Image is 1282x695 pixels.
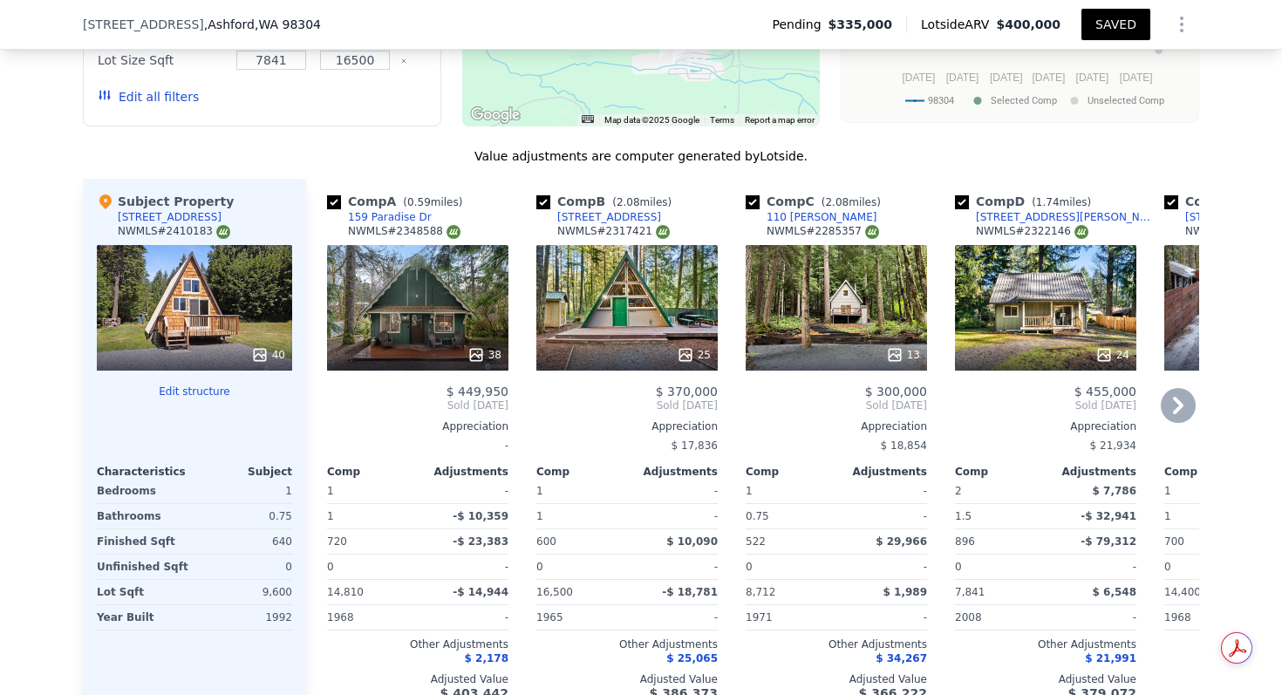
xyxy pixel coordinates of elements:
[1074,385,1136,399] span: $ 455,000
[1093,586,1136,598] span: $ 6,548
[536,586,573,598] span: 16,500
[990,72,1023,84] text: [DATE]
[536,485,543,497] span: 1
[447,225,460,239] img: NWMLS Logo
[996,17,1060,31] span: $400,000
[746,210,876,224] a: 110 [PERSON_NAME]
[453,510,508,522] span: -$ 10,359
[773,16,829,33] span: Pending
[83,147,1199,165] div: Value adjustments are computer generated by Lotside .
[327,672,508,686] div: Adjusted Value
[1081,9,1150,40] button: SAVED
[672,439,718,452] span: $ 17,836
[955,561,962,573] span: 0
[255,17,321,31] span: , WA 98304
[536,465,627,479] div: Comp
[98,48,226,72] div: Lot Size Sqft
[631,605,718,630] div: -
[216,225,230,239] img: NWMLS Logo
[746,672,927,686] div: Adjusted Value
[98,88,199,106] button: Edit all filters
[421,605,508,630] div: -
[672,35,692,65] div: 165 Nisqually Way
[198,529,292,554] div: 640
[955,485,962,497] span: 2
[746,193,888,210] div: Comp C
[656,385,718,399] span: $ 370,000
[955,465,1046,479] div: Comp
[467,346,501,364] div: 38
[536,210,661,224] a: [STREET_ADDRESS]
[710,115,734,125] a: Terms
[876,652,927,664] span: $ 34,267
[946,72,979,84] text: [DATE]
[746,465,836,479] div: Comp
[631,504,718,528] div: -
[536,193,679,210] div: Comp B
[876,535,927,548] span: $ 29,966
[746,399,927,412] span: Sold [DATE]
[327,193,469,210] div: Comp A
[465,652,508,664] span: $ 2,178
[198,504,292,528] div: 0.75
[327,433,508,458] div: -
[557,210,661,224] div: [STREET_ADDRESS]
[198,605,292,630] div: 1992
[97,555,191,579] div: Unfinished Sqft
[1164,504,1251,528] div: 1
[557,224,670,239] div: NWMLS # 2317421
[1164,561,1171,573] span: 0
[825,196,849,208] span: 2.08
[746,504,833,528] div: 0.75
[400,58,407,65] button: Clear
[83,16,204,33] span: [STREET_ADDRESS]
[97,529,191,554] div: Finished Sqft
[327,605,414,630] div: 1968
[453,586,508,598] span: -$ 14,944
[746,605,833,630] div: 1971
[1036,196,1060,208] span: 1.74
[327,399,508,412] span: Sold [DATE]
[97,193,234,210] div: Subject Property
[536,561,543,573] span: 0
[421,479,508,503] div: -
[327,561,334,573] span: 0
[97,385,292,399] button: Edit structure
[746,485,753,497] span: 1
[881,439,927,452] span: $ 18,854
[902,72,935,84] text: [DATE]
[955,193,1098,210] div: Comp D
[767,224,879,239] div: NWMLS # 2285357
[194,465,292,479] div: Subject
[746,586,775,598] span: 8,712
[453,535,508,548] span: -$ 23,383
[991,95,1057,106] text: Selected Comp
[617,196,640,208] span: 2.08
[1032,72,1065,84] text: [DATE]
[1046,465,1136,479] div: Adjustments
[955,605,1042,630] div: 2008
[886,346,920,364] div: 13
[536,605,624,630] div: 1965
[746,535,766,548] span: 522
[536,504,624,528] div: 1
[677,346,711,364] div: 25
[1081,535,1136,548] span: -$ 79,312
[327,586,364,598] span: 14,810
[604,115,699,125] span: Map data ©2025 Google
[955,637,1136,651] div: Other Adjustments
[631,555,718,579] div: -
[97,479,191,503] div: Bedrooms
[631,479,718,503] div: -
[582,115,594,123] button: Keyboard shortcuts
[829,16,893,33] span: $335,000
[198,555,292,579] div: 0
[467,104,524,126] img: Google
[627,465,718,479] div: Adjustments
[536,535,556,548] span: 600
[97,465,194,479] div: Characteristics
[536,399,718,412] span: Sold [DATE]
[327,535,347,548] span: 720
[198,580,292,604] div: 9,600
[407,196,431,208] span: 0.59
